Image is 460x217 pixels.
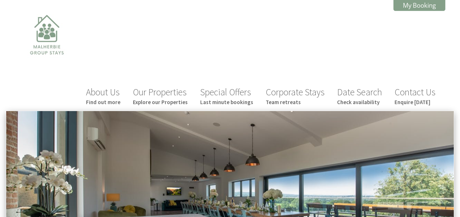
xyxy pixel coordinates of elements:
small: Find out more [86,99,120,106]
a: Corporate StaysTeam retreats [266,86,325,106]
a: Special OffersLast minute bookings [200,86,253,106]
a: About UsFind out more [86,86,120,106]
img: Malherbie Group Stays [10,10,83,83]
small: Explore our Properties [133,99,188,106]
small: Last minute bookings [200,99,253,106]
a: Contact UsEnquire [DATE] [394,86,435,106]
small: Team retreats [266,99,325,106]
a: Our PropertiesExplore our Properties [133,86,188,106]
small: Check availability [337,99,382,106]
a: Date SearchCheck availability [337,86,382,106]
small: Enquire [DATE] [394,99,435,106]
